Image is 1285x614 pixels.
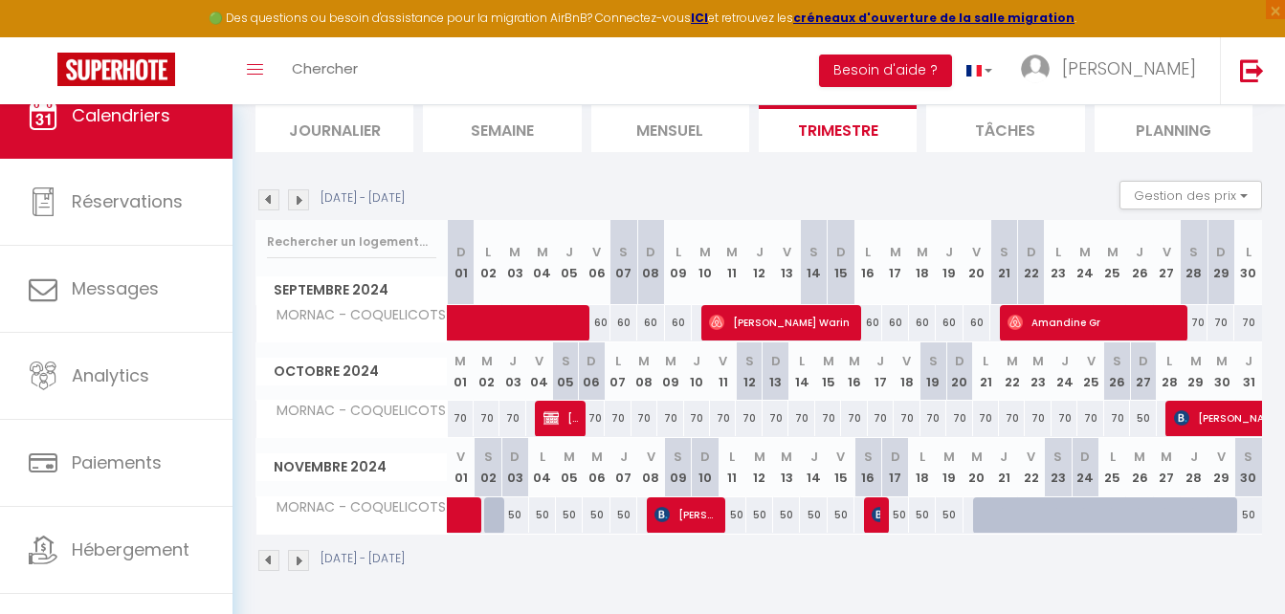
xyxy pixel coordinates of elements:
abbr: M [1161,448,1172,466]
div: 70 [920,401,946,436]
abbr: M [943,448,955,466]
abbr: L [1166,352,1172,370]
th: 04 [529,220,556,305]
span: Paiements [72,450,162,474]
abbr: L [1110,448,1116,466]
th: 22 [999,342,1025,401]
abbr: S [674,448,682,466]
th: 30 [1234,438,1262,496]
abbr: D [1216,243,1226,261]
a: Chercher [277,37,372,104]
abbr: M [564,448,575,466]
img: logout [1240,58,1264,82]
abbr: J [693,352,700,370]
th: 02 [474,342,499,401]
div: 70 [736,401,762,436]
th: 15 [828,438,854,496]
th: 03 [501,220,528,305]
div: 50 [529,497,556,533]
span: [PERSON_NAME] [654,496,717,533]
abbr: J [1190,448,1198,466]
th: 29 [1207,220,1234,305]
th: 21 [990,220,1017,305]
abbr: D [955,352,964,370]
abbr: V [1027,448,1035,466]
abbr: V [592,243,601,261]
a: créneaux d'ouverture de la salle migration [793,10,1075,26]
div: 60 [909,305,936,340]
abbr: M [454,352,466,370]
th: 01 [448,220,475,305]
abbr: S [619,243,628,261]
th: 07 [610,220,637,305]
abbr: M [781,448,792,466]
abbr: M [823,352,834,370]
abbr: M [754,448,765,466]
li: Journalier [255,105,413,152]
th: 14 [788,342,814,401]
th: 29 [1183,342,1208,401]
th: 08 [631,342,657,401]
th: 16 [841,342,867,401]
th: 12 [746,438,773,496]
abbr: M [591,448,603,466]
span: Amandine Gr [1008,304,1177,340]
div: 50 [882,497,909,533]
abbr: V [1163,243,1171,261]
abbr: D [771,352,781,370]
div: 70 [841,401,867,436]
th: 21 [990,438,1017,496]
div: 60 [936,305,963,340]
th: 31 [1235,342,1262,401]
div: 70 [788,401,814,436]
abbr: J [509,352,517,370]
th: 12 [746,220,773,305]
div: 60 [882,305,909,340]
div: 70 [894,401,919,436]
th: 11 [719,220,745,305]
abbr: J [876,352,884,370]
abbr: V [456,448,465,466]
th: 08 [637,438,664,496]
th: 04 [526,342,552,401]
abbr: V [1087,352,1096,370]
abbr: J [1136,243,1143,261]
abbr: M [665,352,676,370]
abbr: M [1216,352,1228,370]
input: Rechercher un logement... [267,225,436,259]
th: 25 [1077,342,1103,401]
th: 17 [882,220,909,305]
span: Hébergement [72,537,189,561]
abbr: V [1217,448,1226,466]
abbr: D [510,448,520,466]
abbr: J [1061,352,1069,370]
abbr: D [1027,243,1036,261]
abbr: D [700,448,710,466]
div: 70 [474,401,499,436]
abbr: L [485,243,491,261]
li: Trimestre [759,105,917,152]
abbr: M [890,243,901,261]
span: Calendriers [72,103,170,127]
div: 50 [610,497,637,533]
th: 11 [710,342,736,401]
th: 01 [448,342,474,401]
th: 05 [556,220,583,305]
abbr: M [726,243,738,261]
abbr: V [783,243,791,261]
div: 70 [579,401,605,436]
th: 23 [1025,342,1051,401]
th: 03 [499,342,525,401]
abbr: V [535,352,543,370]
abbr: D [1139,352,1148,370]
th: 17 [868,342,894,401]
th: 18 [894,342,919,401]
abbr: J [1000,448,1008,466]
abbr: V [902,352,911,370]
th: 09 [665,438,692,496]
div: 50 [909,497,936,533]
div: 70 [946,401,972,436]
th: 30 [1234,220,1262,305]
th: 27 [1153,438,1180,496]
